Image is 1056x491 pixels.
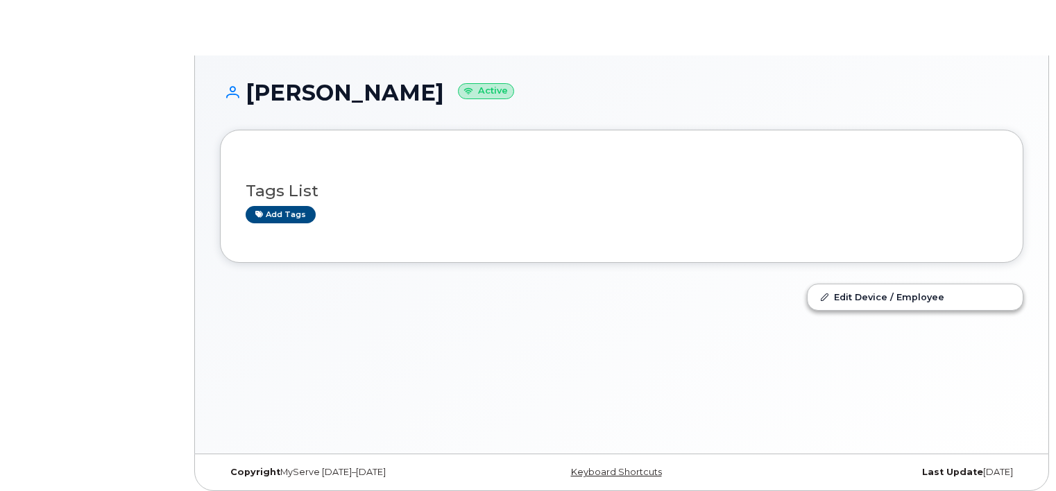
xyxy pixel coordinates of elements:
[922,467,983,477] strong: Last Update
[571,467,662,477] a: Keyboard Shortcuts
[220,467,488,478] div: MyServe [DATE]–[DATE]
[246,206,316,223] a: Add tags
[246,182,998,200] h3: Tags List
[756,467,1023,478] div: [DATE]
[220,80,1023,105] h1: [PERSON_NAME]
[458,83,514,99] small: Active
[808,284,1023,309] a: Edit Device / Employee
[230,467,280,477] strong: Copyright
